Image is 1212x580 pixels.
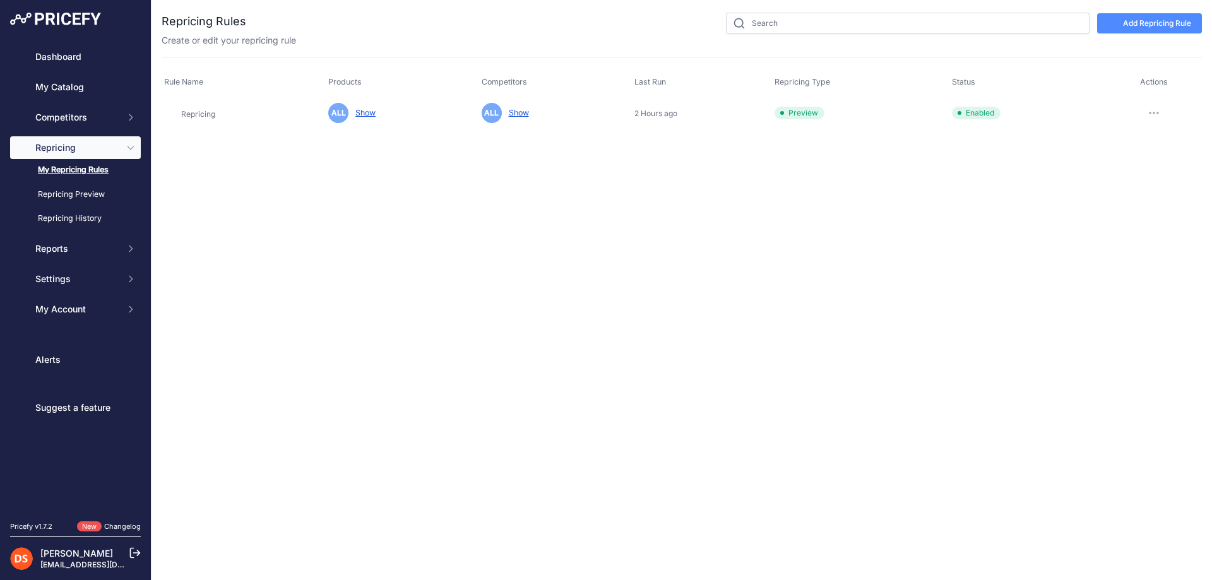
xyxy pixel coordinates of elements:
button: Settings [10,268,141,290]
a: My Catalog [10,76,141,98]
span: Products [328,77,362,86]
span: Preview [775,107,824,119]
span: New [77,521,102,532]
span: Competitors [482,77,527,86]
nav: Sidebar [10,45,141,506]
span: 2 Hours ago [634,109,677,119]
span: Actions [1140,77,1168,86]
a: Alerts [10,348,141,371]
span: Last Run [634,77,666,86]
button: Repricing [10,136,141,159]
a: Add Repricing Rule [1097,13,1202,33]
span: Competitors [35,111,118,124]
a: Suggest a feature [10,396,141,419]
a: My Repricing Rules [10,159,141,181]
span: ALL [482,103,502,123]
span: Repricing Type [775,77,830,86]
a: Show [504,108,529,117]
span: Rule Name [164,77,203,86]
a: Repricing [181,109,215,119]
span: Enabled [952,107,1001,119]
a: [PERSON_NAME] [40,548,113,559]
span: Status [952,77,975,86]
button: My Account [10,298,141,321]
a: Changelog [104,522,141,531]
img: Pricefy Logo [10,13,101,25]
a: [EMAIL_ADDRESS][DOMAIN_NAME] [40,560,172,569]
span: My Account [35,303,118,316]
div: Pricefy v1.7.2 [10,521,52,532]
p: Create or edit your repricing rule [162,34,296,47]
button: Reports [10,237,141,260]
a: Repricing Preview [10,184,141,206]
span: Reports [35,242,118,255]
a: Repricing History [10,208,141,230]
a: Dashboard [10,45,141,68]
a: Show [350,108,376,117]
button: Competitors [10,106,141,129]
span: Settings [35,273,118,285]
input: Search [726,13,1090,34]
h2: Repricing Rules [162,13,246,30]
span: ALL [328,103,348,123]
span: Repricing [35,141,118,154]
